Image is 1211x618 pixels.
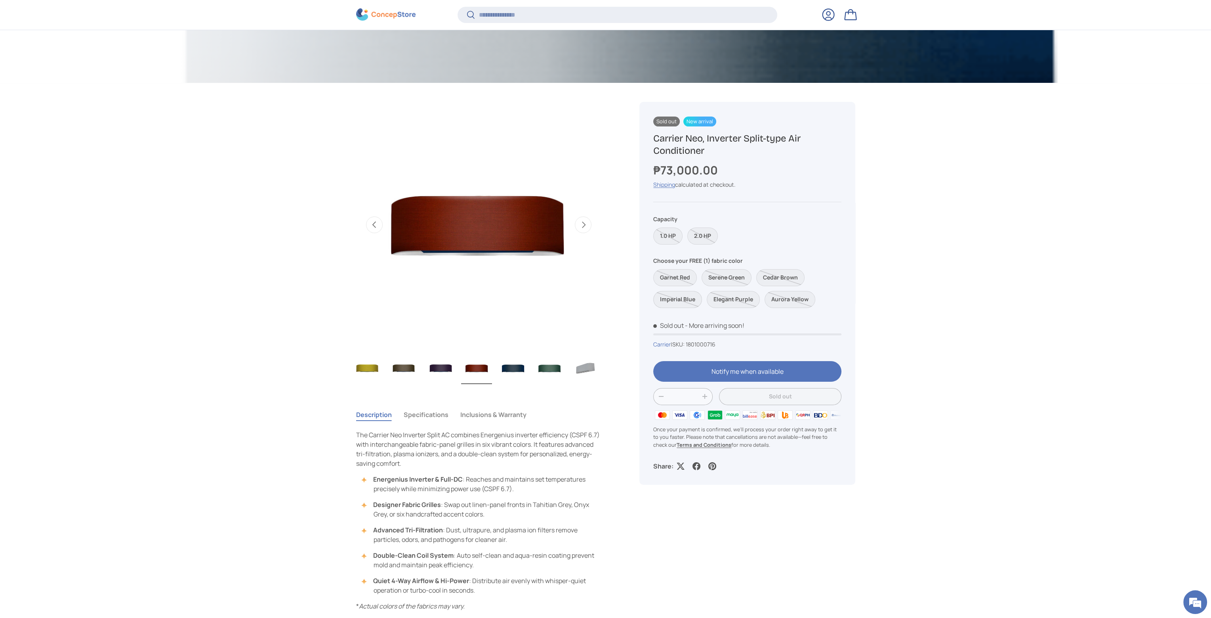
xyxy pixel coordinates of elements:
[741,409,759,421] img: billease
[364,475,602,494] li: : Reaches and maintains set temperatures precisely while minimizing power use (CSPF 6.7).
[653,461,673,471] p: Share:
[653,291,702,308] label: Sold out
[653,269,697,286] label: Sold out
[707,291,760,308] label: Sold out
[653,117,680,126] span: Sold out
[724,409,741,421] img: maya
[653,426,841,449] p: Once your payment is confirmed, we'll process your order right away to get it to you faster. Plea...
[653,228,683,245] label: Sold out
[461,352,492,384] img: carrier-neo-inverter-with-garnet-red-fabric-cover-full-view-concepstore
[356,102,602,387] media-gallery: Gallery Viewer
[364,525,602,544] li: : Dust, ultrapure, and plasma ion filters remove particles, odors, and pathogens for cleaner air.
[756,269,805,286] label: Sold out
[356,430,600,468] span: The Carrier Neo Inverter Split AC combines Energenius inverter efficiency (CSPF 6.7) with interch...
[498,352,528,384] img: carrier-neo-aircon-with-fabric-panel-cover-imperial-blue-full-view-concepstore
[359,602,465,610] em: Actual colors of the fabrics may vary.
[404,406,448,424] button: Specifications
[829,409,847,421] img: metrobank
[356,9,416,21] img: ConcepStore
[706,409,723,421] img: grabpay
[570,352,601,384] img: carrier-neo-aircon-with-fabric-panel-cover-light-gray-left-side-full-view-concepstore
[672,341,685,348] span: SKU:
[373,551,454,560] strong: Double-Clean Coil System
[653,214,677,223] legend: Capacity
[702,269,751,286] label: Sold out
[653,180,841,189] div: calculated at checkout.
[759,409,776,421] img: bpi
[364,551,602,570] li: : Auto self-clean and aqua-resin coating prevent mold and maintain peak efficiency.
[364,500,602,519] li: : Swap out linen-panel fronts in Tahitian Grey, Onyx Grey, or six handcrafted accent colors.
[685,321,744,330] p: - More arriving soon!
[388,352,419,384] img: carrier-neo-aircon-with-fabric-panel-cover-cedar-brown-full-view-concepstore
[364,576,602,595] li: : Distribute air evenly with whisper-quiet operation or turbo-cool in seconds.
[356,406,392,424] button: Description
[653,162,720,178] strong: ₱73,000.00
[653,321,684,330] span: Sold out
[653,132,841,157] h1: Carrier Neo, Inverter Split-type Air Conditioner
[687,228,718,245] label: Sold out
[677,441,731,448] a: Terms and Conditions
[653,181,675,188] a: Shipping
[688,409,706,421] img: gcash
[794,409,811,421] img: qrph
[765,291,815,308] label: Sold out
[683,117,716,126] span: New arrival
[686,341,715,348] span: 1801000716
[653,256,743,265] legend: Choose your FREE (1) fabric color
[373,576,469,585] strong: Quiet 4-Way Airflow & Hi-Power
[653,409,671,421] img: master
[425,352,456,384] img: carrier-neo-aircon-with-fabric-panel-cover-elegant-purple-full-view-concepstore
[373,475,463,484] strong: Energenius Inverter & Full-DC
[373,526,443,534] strong: Advanced Tri-Filtration
[352,352,383,384] img: carrier-neo-inverter-with-aurora-yellow-fabric-cover-full-view-concepstore
[671,409,688,421] img: visa
[653,341,671,348] a: Carrier
[812,409,829,421] img: bdo
[534,352,565,384] img: carrier-neo-aircon-unit-with-fabric-panel-cover-serene-green-full-front-view-concepstore
[671,341,715,348] span: |
[719,388,841,405] button: Sold out
[373,500,441,509] strong: Designer Fabric Grilles
[460,406,526,424] button: Inclusions & Warranty
[776,409,794,421] img: ubp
